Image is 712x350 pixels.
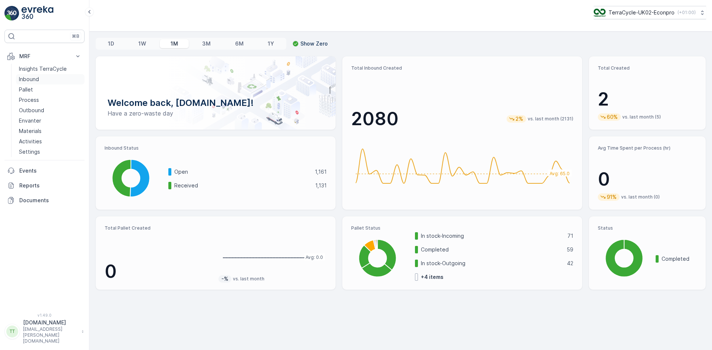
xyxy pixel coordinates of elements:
[235,40,244,47] p: 6M
[19,76,39,83] p: Inbound
[19,148,40,156] p: Settings
[19,138,42,145] p: Activities
[598,65,697,71] p: Total Created
[4,313,85,317] span: v 1.49.0
[19,167,82,174] p: Events
[105,145,327,151] p: Inbound Status
[19,117,41,124] p: Envanter
[678,10,696,16] p: ( +01:00 )
[421,246,562,253] p: Completed
[594,6,706,19] button: TerraCycle-UK02-Econpro(+01:00)
[315,182,327,189] p: 1,131
[4,163,85,178] a: Events
[421,260,562,267] p: In stock-Outgoing
[23,326,78,344] p: [EMAIL_ADDRESS][PERSON_NAME][DOMAIN_NAME]
[351,225,573,231] p: Pallet Status
[19,53,70,60] p: MRF
[4,319,85,344] button: TT[DOMAIN_NAME][EMAIL_ADDRESS][PERSON_NAME][DOMAIN_NAME]
[16,147,85,157] a: Settings
[19,182,82,189] p: Reports
[19,127,42,135] p: Materials
[16,95,85,105] a: Process
[4,178,85,193] a: Reports
[598,168,697,190] p: 0
[622,114,661,120] p: vs. last month (5)
[594,9,606,17] img: terracycle_logo_wKaHoWT.png
[108,109,324,118] p: Have a zero-waste day
[598,145,697,151] p: Avg Time Spent per Process (hr)
[16,74,85,84] a: Inbound
[268,40,274,47] p: 1Y
[421,232,563,240] p: In stock-Incoming
[19,96,39,104] p: Process
[19,107,44,114] p: Outbound
[16,64,85,74] a: Insights TerraCycle
[567,232,573,240] p: 71
[567,246,573,253] p: 59
[221,275,229,283] p: -%
[351,108,399,130] p: 2080
[23,319,78,326] p: [DOMAIN_NAME]
[515,115,524,123] p: 2%
[606,113,619,121] p: 60%
[4,6,19,21] img: logo
[174,182,310,189] p: Received
[105,225,212,231] p: Total Pallet Created
[4,49,85,64] button: MRF
[19,65,67,73] p: Insights TerraCycle
[6,326,18,337] div: TT
[174,168,310,176] p: Open
[16,84,85,95] a: Pallet
[72,33,79,39] p: ⌘B
[528,116,573,122] p: vs. last month (2131)
[138,40,146,47] p: 1W
[16,136,85,147] a: Activities
[4,193,85,208] a: Documents
[108,40,114,47] p: 1D
[16,116,85,126] a: Envanter
[16,105,85,116] a: Outbound
[598,88,697,110] p: 2
[300,40,328,47] p: Show Zero
[621,194,660,200] p: vs. last month (0)
[351,65,573,71] p: Total Inbound Created
[421,273,444,281] p: + 4 items
[19,197,82,204] p: Documents
[233,276,264,282] p: vs. last month
[16,126,85,136] a: Materials
[567,260,573,267] p: 42
[606,193,617,201] p: 91%
[609,9,675,16] p: TerraCycle-UK02-Econpro
[105,260,212,283] p: 0
[19,86,33,93] p: Pallet
[315,168,327,176] p: 1,161
[662,255,697,263] p: Completed
[22,6,53,21] img: logo_light-DOdMpM7g.png
[598,225,697,231] p: Status
[108,97,324,109] p: Welcome back, [DOMAIN_NAME]!
[171,40,178,47] p: 1M
[202,40,211,47] p: 3M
